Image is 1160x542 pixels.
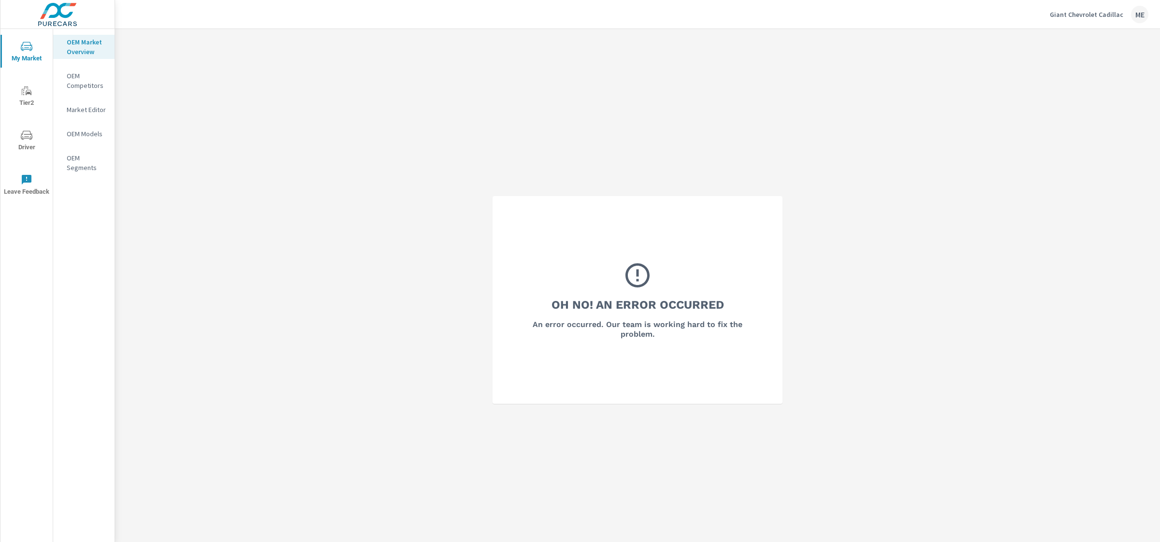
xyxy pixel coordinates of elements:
[53,127,115,141] div: OEM Models
[53,69,115,93] div: OEM Competitors
[3,174,50,198] span: Leave Feedback
[67,153,107,172] p: OEM Segments
[519,320,756,339] h6: An error occurred. Our team is working hard to fix the problem.
[0,29,53,207] div: nav menu
[1131,6,1148,23] div: ME
[551,297,724,313] h3: Oh No! An Error Occurred
[3,85,50,109] span: Tier2
[1050,10,1123,19] p: Giant Chevrolet Cadillac
[67,105,107,114] p: Market Editor
[67,129,107,139] p: OEM Models
[3,129,50,153] span: Driver
[53,35,115,59] div: OEM Market Overview
[53,151,115,175] div: OEM Segments
[53,102,115,117] div: Market Editor
[67,37,107,57] p: OEM Market Overview
[3,41,50,64] span: My Market
[67,71,107,90] p: OEM Competitors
